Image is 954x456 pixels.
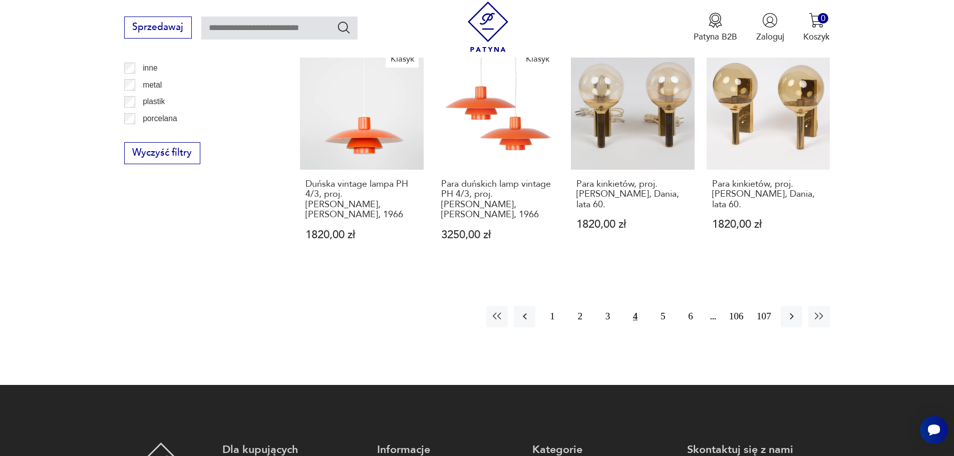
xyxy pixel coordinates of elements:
h3: Para duńskich lamp vintage PH 4/3, proj. [PERSON_NAME], [PERSON_NAME], 1966 [441,179,554,220]
p: 1820,00 zł [576,219,689,230]
h3: Para kinkietów, proj. [PERSON_NAME], Dania, lata 60. [576,179,689,210]
img: Ikonka użytkownika [762,13,778,28]
p: Patyna B2B [694,31,737,43]
button: Wyczyść filtry [124,142,200,164]
p: 3250,00 zł [441,230,554,240]
img: Patyna - sklep z meblami i dekoracjami vintage [463,2,513,52]
button: 107 [753,306,775,327]
button: 0Koszyk [803,13,830,43]
button: Patyna B2B [694,13,737,43]
img: Ikona koszyka [809,13,824,28]
p: 1820,00 zł [305,230,418,240]
iframe: Smartsupp widget button [920,416,948,444]
button: 106 [726,306,747,327]
p: Zaloguj [756,31,784,43]
button: 4 [624,306,646,327]
button: 6 [680,306,701,327]
p: porcelit [143,129,168,142]
p: plastik [143,95,165,108]
p: 1820,00 zł [712,219,825,230]
h3: Duńska vintage lampa PH 4/3, proj. [PERSON_NAME], [PERSON_NAME], 1966 [305,179,418,220]
button: 3 [597,306,618,327]
a: Para kinkietów, proj. Svend Mejlstrom, Dania, lata 60.Para kinkietów, proj. [PERSON_NAME], Dania,... [571,46,695,263]
p: inne [143,62,157,75]
p: Koszyk [803,31,830,43]
p: porcelana [143,112,177,125]
button: Szukaj [337,20,351,35]
a: Ikona medaluPatyna B2B [694,13,737,43]
div: 0 [818,13,828,24]
p: metal [143,79,162,92]
a: Sprzedawaj [124,24,192,32]
h3: Para kinkietów, proj. [PERSON_NAME], Dania, lata 60. [712,179,825,210]
a: Para kinkietów, proj. Svend Mejlstrom, Dania, lata 60.Para kinkietów, proj. [PERSON_NAME], Dania,... [707,46,830,263]
button: 2 [569,306,591,327]
button: 1 [541,306,563,327]
button: Zaloguj [756,13,784,43]
img: Ikona medalu [708,13,723,28]
button: Sprzedawaj [124,17,192,39]
a: KlasykPara duńskich lamp vintage PH 4/3, proj. Poul Henningsen, Louis Poulsen, 1966Para duńskich ... [436,46,559,263]
button: 5 [652,306,674,327]
a: KlasykDuńska vintage lampa PH 4/3, proj. Poul Henningsen, Louis Poulsen, 1966Duńska vintage lampa... [300,46,424,263]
